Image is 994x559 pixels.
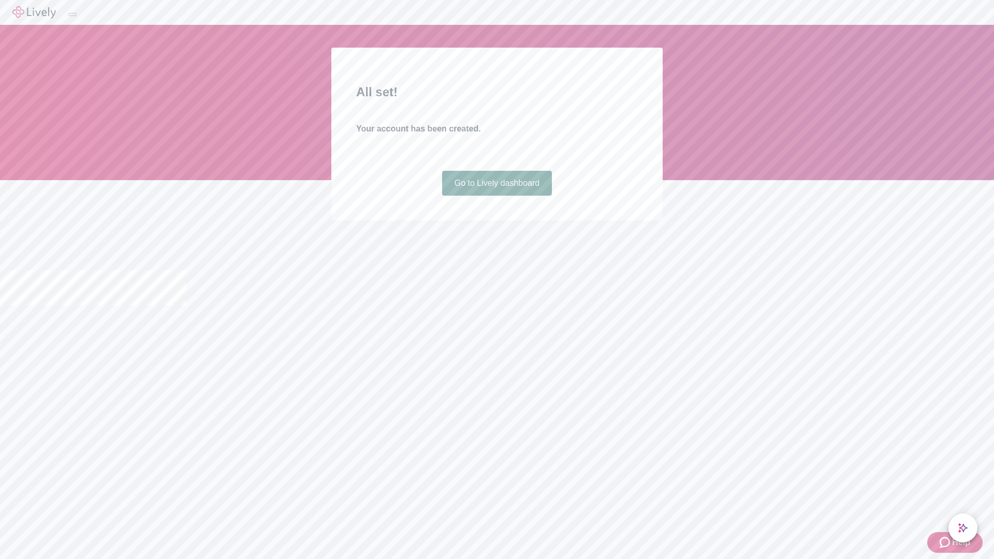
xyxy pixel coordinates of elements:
[442,171,552,196] a: Go to Lively dashboard
[952,536,970,549] span: Help
[948,513,977,542] button: chat
[927,532,983,553] button: Zendesk support iconHelp
[68,13,77,16] button: Log out
[940,536,952,549] svg: Zendesk support icon
[356,83,638,101] h2: All set!
[12,6,56,19] img: Lively
[356,123,638,135] h4: Your account has been created.
[958,523,968,533] svg: Lively AI Assistant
